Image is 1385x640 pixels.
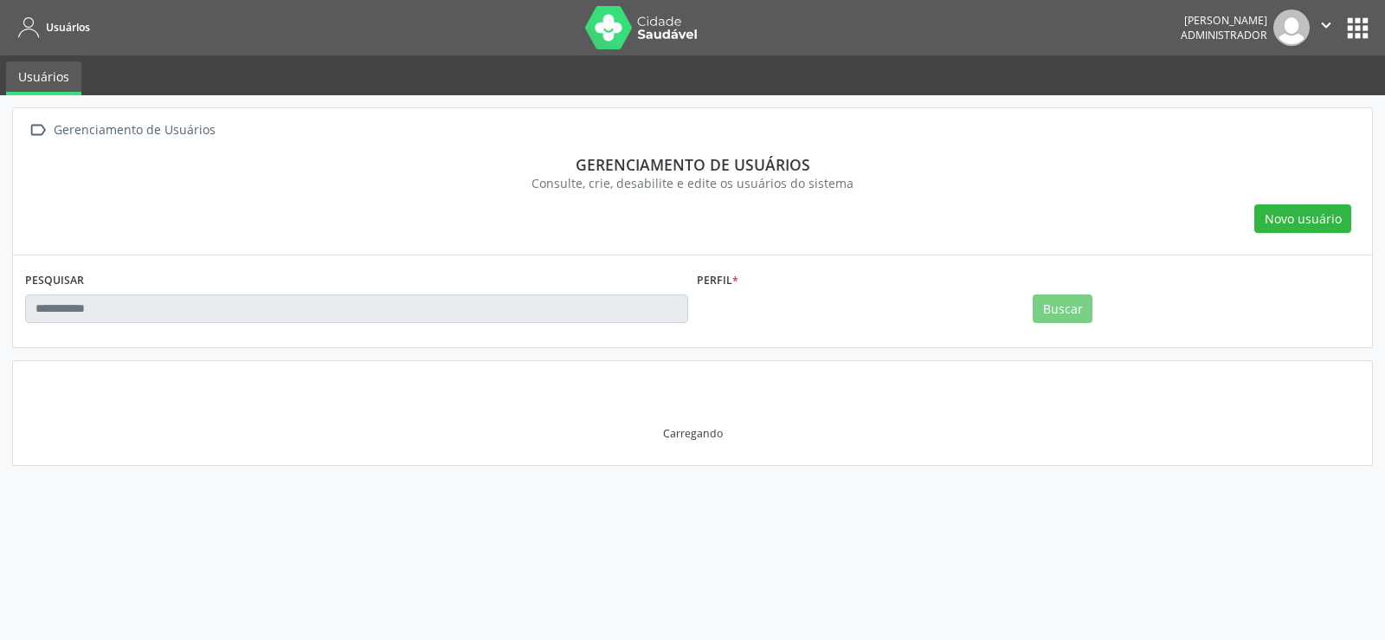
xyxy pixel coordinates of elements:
button: Novo usuário [1254,204,1351,234]
a:  Gerenciamento de Usuários [25,118,218,143]
img: img [1273,10,1310,46]
div: Gerenciamento de Usuários [50,118,218,143]
a: Usuários [6,61,81,95]
i:  [1317,16,1336,35]
div: [PERSON_NAME] [1181,13,1267,28]
label: PESQUISAR [25,268,84,294]
button: apps [1343,13,1373,43]
i:  [25,118,50,143]
span: Usuários [46,20,90,35]
label: Perfil [697,268,738,294]
span: Administrador [1181,28,1267,42]
button: Buscar [1033,294,1092,324]
button:  [1310,10,1343,46]
div: Consulte, crie, desabilite e edite os usuários do sistema [37,174,1348,192]
div: Gerenciamento de usuários [37,155,1348,174]
span: Novo usuário [1265,210,1342,228]
div: Carregando [663,426,723,441]
a: Usuários [12,13,90,42]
